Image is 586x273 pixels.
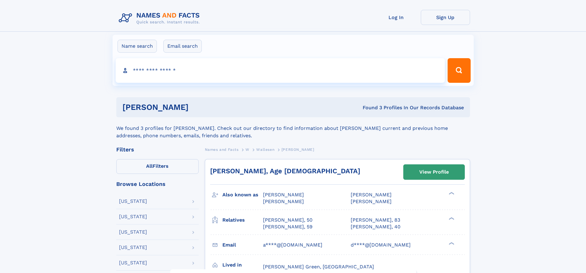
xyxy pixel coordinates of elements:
[163,40,202,53] label: Email search
[447,191,455,195] div: ❯
[205,146,239,153] a: Names and Facts
[116,117,470,139] div: We found 3 profiles for [PERSON_NAME]. Check out our directory to find information about [PERSON_...
[263,223,313,230] a: [PERSON_NAME], 59
[222,215,263,225] h3: Relatives
[122,103,276,111] h1: [PERSON_NAME]
[351,192,392,198] span: [PERSON_NAME]
[256,147,274,152] span: Wallesen
[210,167,360,175] a: [PERSON_NAME], Age [DEMOGRAPHIC_DATA]
[351,199,392,204] span: [PERSON_NAME]
[119,245,147,250] div: [US_STATE]
[448,58,470,83] button: Search Button
[116,159,199,174] label: Filters
[222,240,263,250] h3: Email
[263,217,313,223] a: [PERSON_NAME], 50
[245,146,249,153] a: W
[447,216,455,220] div: ❯
[116,58,445,83] input: search input
[256,146,274,153] a: Wallesen
[116,181,199,187] div: Browse Locations
[421,10,470,25] a: Sign Up
[222,190,263,200] h3: Also known as
[276,104,464,111] div: Found 3 Profiles In Our Records Database
[119,214,147,219] div: [US_STATE]
[263,192,304,198] span: [PERSON_NAME]
[116,147,199,152] div: Filters
[245,147,249,152] span: W
[116,10,205,26] img: Logo Names and Facts
[404,165,464,179] a: View Profile
[119,260,147,265] div: [US_STATE]
[222,260,263,270] h3: Lived in
[263,264,374,270] span: [PERSON_NAME] Green, [GEOGRAPHIC_DATA]
[146,163,153,169] span: All
[119,199,147,204] div: [US_STATE]
[351,217,400,223] a: [PERSON_NAME], 83
[119,230,147,235] div: [US_STATE]
[118,40,157,53] label: Name search
[419,165,449,179] div: View Profile
[351,223,401,230] a: [PERSON_NAME], 40
[281,147,314,152] span: [PERSON_NAME]
[372,10,421,25] a: Log In
[447,241,455,245] div: ❯
[263,199,304,204] span: [PERSON_NAME]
